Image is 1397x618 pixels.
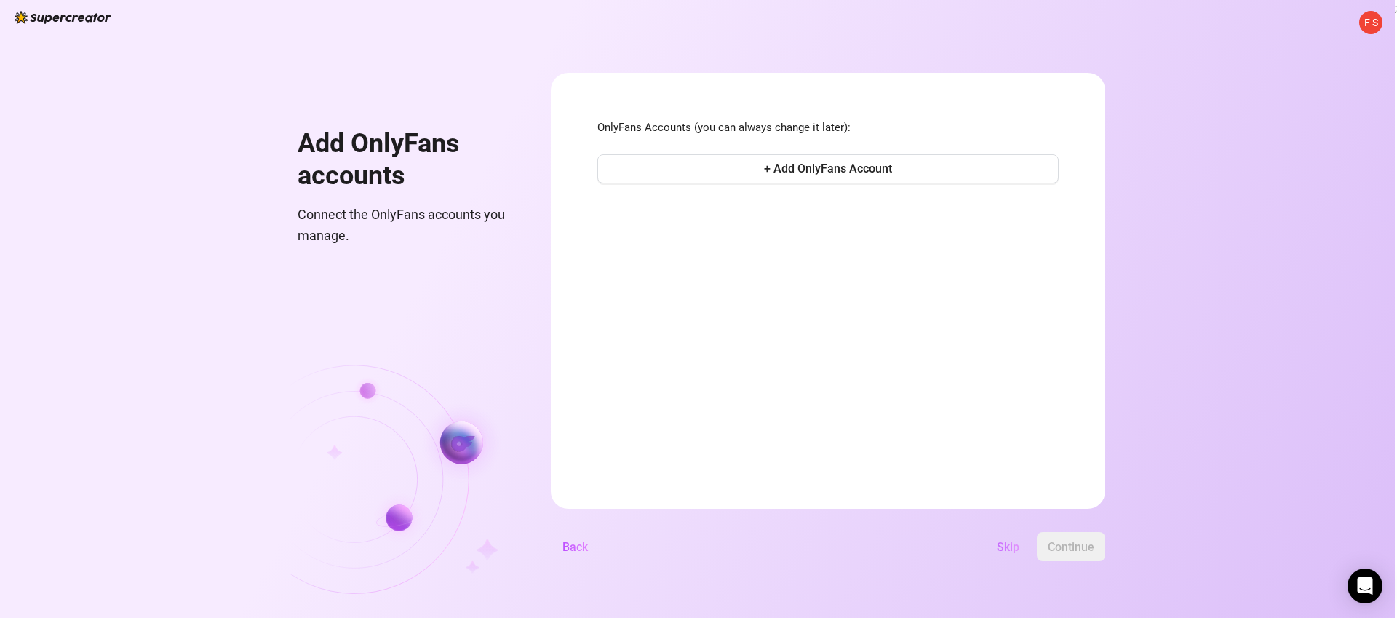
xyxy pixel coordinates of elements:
span: + Add OnlyFans Account [764,162,892,175]
span: Back [562,540,588,554]
div: Open Intercom Messenger [1348,569,1382,603]
button: Skip [985,532,1031,561]
span: OnlyFans Accounts (you can always change it later): [597,119,1059,137]
button: Continue [1037,532,1105,561]
img: logo [15,11,111,24]
span: Skip [997,540,1019,554]
button: + Add OnlyFans Account [597,154,1059,183]
h1: Add OnlyFans accounts [298,128,516,191]
span: Connect the OnlyFans accounts you manage. [298,205,516,246]
button: Back [551,532,600,561]
span: F S [1364,15,1378,31]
